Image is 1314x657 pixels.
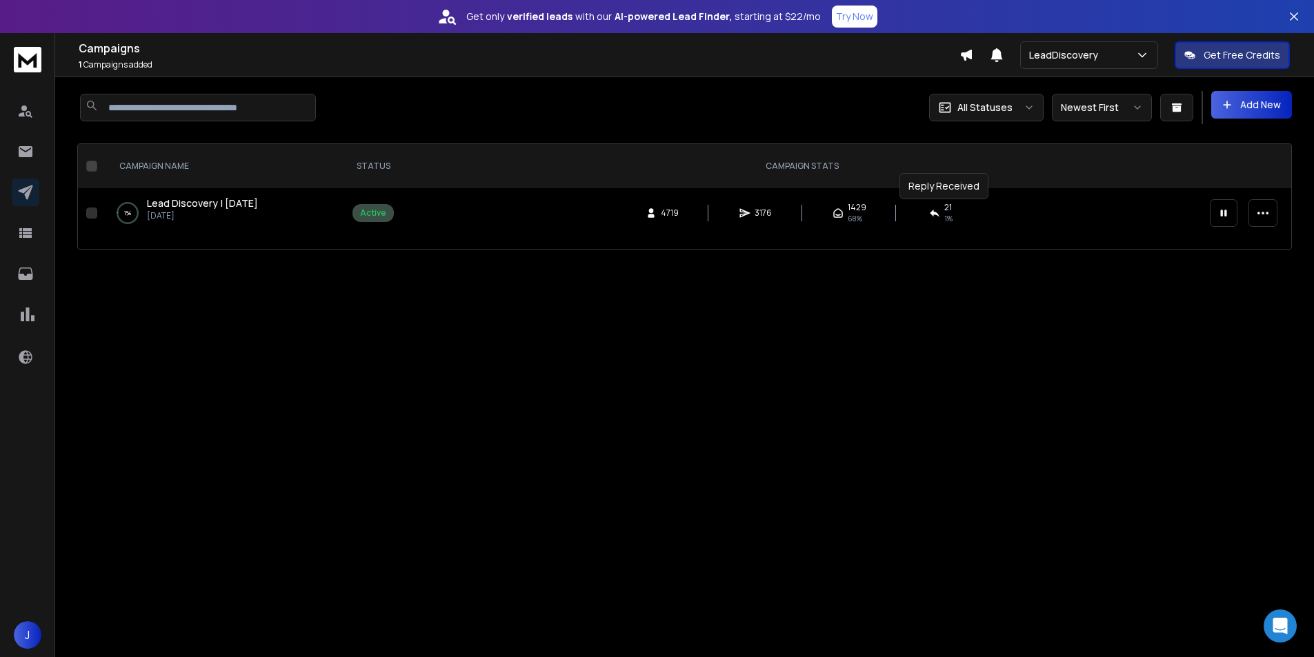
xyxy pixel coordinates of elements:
strong: verified leads [507,10,573,23]
th: STATUS [344,144,402,188]
p: [DATE] [147,210,258,221]
button: J [14,621,41,649]
button: Add New [1211,91,1292,119]
div: Active [360,208,386,219]
button: Try Now [832,6,877,28]
span: 1 % [944,213,953,224]
span: 21 [944,202,952,213]
p: 1 % [124,206,131,220]
div: Open Intercom Messenger [1264,609,1297,643]
img: logo [14,47,41,72]
p: Try Now [836,10,873,23]
div: Reply Received [899,173,988,199]
p: LeadDiscovery [1029,48,1104,62]
p: All Statuses [957,101,1013,114]
p: Get only with our starting at $22/mo [466,10,821,23]
th: CAMPAIGN STATS [402,144,1202,188]
span: 1429 [848,202,866,213]
button: Newest First [1052,94,1152,121]
strong: AI-powered Lead Finder, [615,10,732,23]
p: Campaigns added [79,59,959,70]
th: CAMPAIGN NAME [103,144,344,188]
a: Lead Discovery | [DATE] [147,196,258,210]
span: 68 % [848,213,862,224]
span: 1 [79,59,82,70]
span: 3176 [755,208,772,219]
td: 1%Lead Discovery | [DATE][DATE] [103,188,344,238]
h1: Campaigns [79,40,959,57]
p: Get Free Credits [1204,48,1280,62]
button: Get Free Credits [1175,41,1290,69]
span: 4719 [661,208,679,219]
